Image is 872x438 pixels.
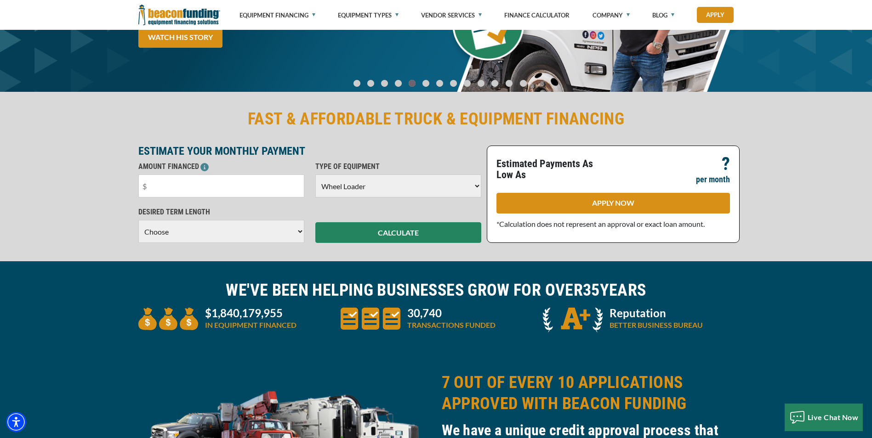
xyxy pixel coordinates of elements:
a: Go To Slide 11 [503,79,515,87]
p: DESIRED TERM LENGTH [138,207,304,218]
a: APPLY NOW [496,193,730,213]
p: TYPE OF EQUIPMENT [315,161,481,172]
h2: 7 OUT OF EVERY 10 APPLICATIONS APPROVED WITH BEACON FUNDING [442,372,734,414]
img: A + icon [543,308,603,332]
p: $1,840,179,955 [205,308,296,319]
p: TRANSACTIONS FUNDED [407,320,496,331]
img: three money bags to convey large amount of equipment financed [138,308,198,330]
button: CALCULATE [315,222,481,243]
p: ESTIMATE YOUR MONTHLY PAYMENT [138,146,481,157]
div: Accessibility Menu [6,412,26,432]
a: WATCH HIS STORY [138,27,222,48]
a: Apply [697,7,734,23]
input: $ [138,174,304,197]
p: 30,740 [407,308,496,319]
a: Go To Slide 4 [406,79,417,87]
p: AMOUNT FINANCED [138,161,304,172]
a: Go To Slide 3 [393,79,404,87]
a: Go To Slide 0 [351,79,362,87]
p: per month [696,174,730,185]
h2: FAST & AFFORDABLE TRUCK & EQUIPMENT FINANCING [138,108,734,129]
span: 35 [583,281,600,300]
p: Reputation [610,308,703,319]
p: Estimated Payments As Low As [496,158,608,180]
p: ? [722,158,730,169]
span: Live Chat Now [808,413,859,421]
a: Go To Slide 6 [434,79,445,87]
a: Go To Slide 10 [489,79,501,87]
span: *Calculation does not represent an approval or exact loan amount. [496,219,705,228]
button: Live Chat Now [785,404,863,431]
p: BETTER BUSINESS BUREAU [610,320,703,331]
p: IN EQUIPMENT FINANCED [205,320,296,331]
h2: WE'VE BEEN HELPING BUSINESSES GROW FOR OVER YEARS [138,280,734,301]
a: Go To Slide 8 [462,79,473,87]
a: Go To Slide 1 [365,79,376,87]
a: Go To Slide 9 [475,79,486,87]
a: Go To Slide 12 [518,79,529,87]
img: three document icons to convery large amount of transactions funded [341,308,400,330]
a: Go To Slide 2 [379,79,390,87]
a: Go To Slide 5 [420,79,431,87]
a: Go To Slide 7 [448,79,459,87]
